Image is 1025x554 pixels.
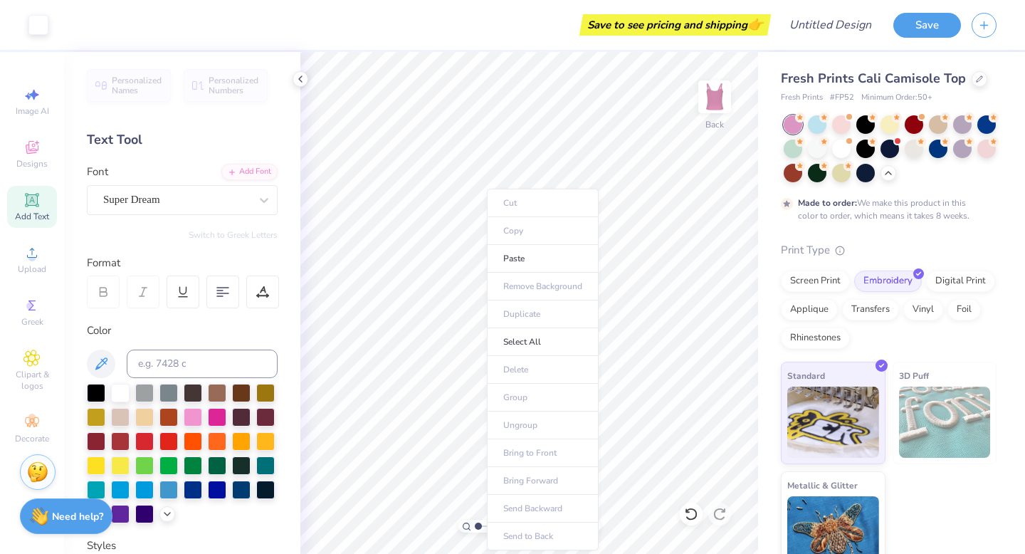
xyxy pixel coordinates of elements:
[787,387,879,458] img: Standard
[87,130,278,150] div: Text Tool
[16,105,49,117] span: Image AI
[112,75,162,95] span: Personalized Names
[947,299,981,320] div: Foil
[209,75,259,95] span: Personalized Numbers
[16,158,48,169] span: Designs
[87,164,108,180] label: Font
[87,255,279,271] div: Format
[21,316,43,328] span: Greek
[747,16,763,33] span: 👉
[7,369,57,392] span: Clipart & logos
[798,197,973,222] div: We make this product in this color to order, which means it takes 8 weeks.
[893,13,961,38] button: Save
[778,11,883,39] input: Untitled Design
[87,538,278,554] div: Styles
[87,323,278,339] div: Color
[899,387,991,458] img: 3D Puff
[926,271,995,292] div: Digital Print
[127,350,278,378] input: e.g. 7428 c
[15,211,49,222] span: Add Text
[705,118,724,131] div: Back
[861,92,932,104] span: Minimum Order: 50 +
[221,164,278,180] div: Add Font
[781,242,997,258] div: Print Type
[903,299,943,320] div: Vinyl
[18,263,46,275] span: Upload
[830,92,854,104] span: # FP52
[15,433,49,444] span: Decorate
[781,299,838,320] div: Applique
[787,478,858,493] span: Metallic & Glitter
[52,510,103,523] strong: Need help?
[487,328,599,356] li: Select All
[487,245,599,273] li: Paste
[854,271,922,292] div: Embroidery
[189,229,278,241] button: Switch to Greek Letters
[798,197,857,209] strong: Made to order:
[781,271,850,292] div: Screen Print
[781,92,823,104] span: Fresh Prints
[787,368,825,383] span: Standard
[781,70,966,87] span: Fresh Prints Cali Camisole Top
[781,328,850,349] div: Rhinestones
[899,368,929,383] span: 3D Puff
[583,14,767,36] div: Save to see pricing and shipping
[842,299,899,320] div: Transfers
[700,83,729,111] img: Back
